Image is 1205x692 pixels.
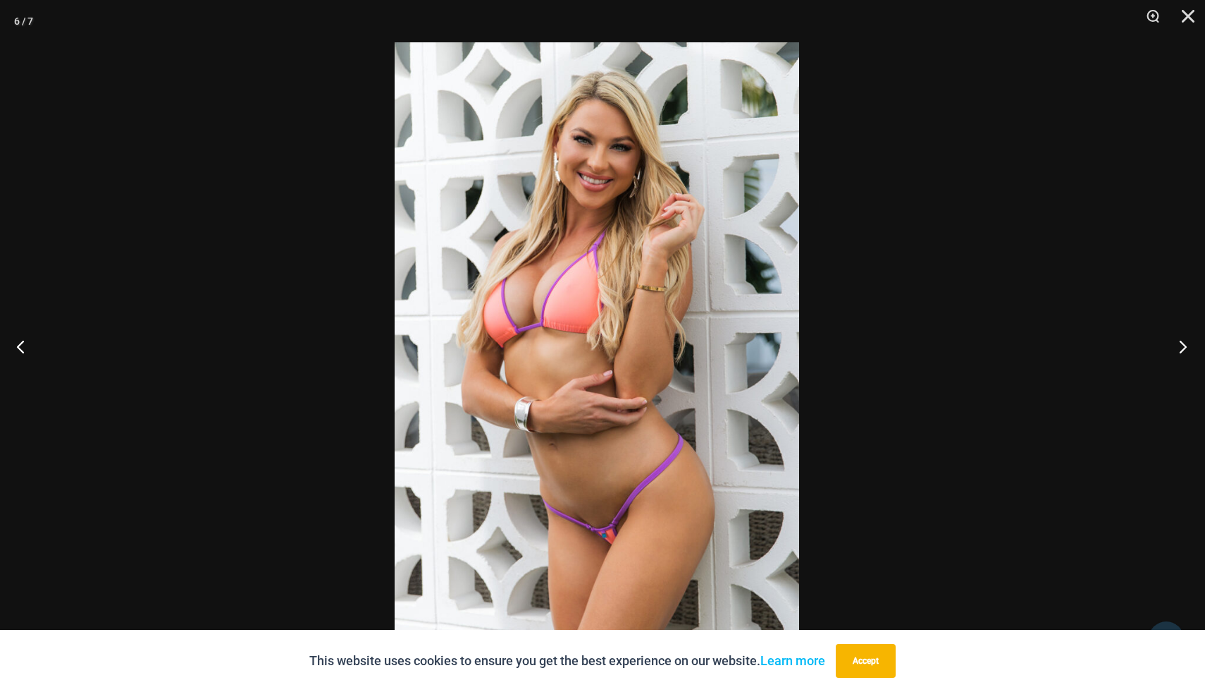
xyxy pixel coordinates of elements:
div: 6 / 7 [14,11,33,32]
button: Next [1152,311,1205,382]
a: Learn more [760,653,825,668]
button: Accept [836,644,896,678]
img: Wild Card Neon Bliss 312 Top 457 Micro 01 [395,42,799,650]
p: This website uses cookies to ensure you get the best experience on our website. [309,650,825,672]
